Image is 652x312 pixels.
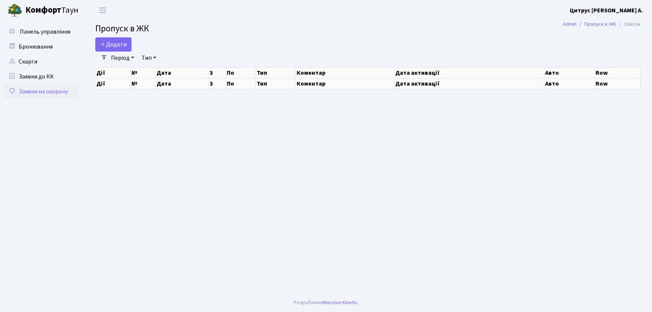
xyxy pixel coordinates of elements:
[616,20,641,28] li: Список
[323,299,358,306] a: Massive Kinetic
[294,299,359,307] div: Розроблено .
[96,78,131,89] th: Дії
[108,52,137,64] a: Період
[100,40,127,49] span: Додати
[296,78,395,89] th: Коментар
[595,67,641,78] th: Row
[226,78,256,89] th: По
[209,67,226,78] th: З
[7,3,22,18] img: logo.png
[4,69,78,84] a: Заявки до КК
[20,28,70,36] span: Панель управління
[95,22,149,35] span: Пропуск в ЖК
[156,67,209,78] th: Дата
[25,4,78,17] span: Таун
[93,4,112,16] button: Переключити навігацію
[4,39,78,54] a: Бронювання
[595,78,641,89] th: Row
[4,24,78,39] a: Панель управління
[570,6,643,15] a: Цитрус [PERSON_NAME] А.
[226,67,256,78] th: По
[584,20,616,28] a: Пропуск в ЖК
[563,20,577,28] a: Admin
[139,52,159,64] a: Тип
[25,4,61,16] b: Комфорт
[4,84,78,99] a: Заявки на охорону
[544,67,595,78] th: Авто
[130,78,156,89] th: №
[95,37,132,52] a: Додати
[4,54,78,69] a: Скарги
[209,78,226,89] th: З
[256,67,296,78] th: Тип
[544,78,595,89] th: Авто
[395,67,544,78] th: Дата активації
[130,67,156,78] th: №
[96,67,131,78] th: Дії
[156,78,209,89] th: Дата
[551,16,652,32] nav: breadcrumb
[296,67,395,78] th: Коментар
[395,78,544,89] th: Дата активації
[256,78,296,89] th: Тип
